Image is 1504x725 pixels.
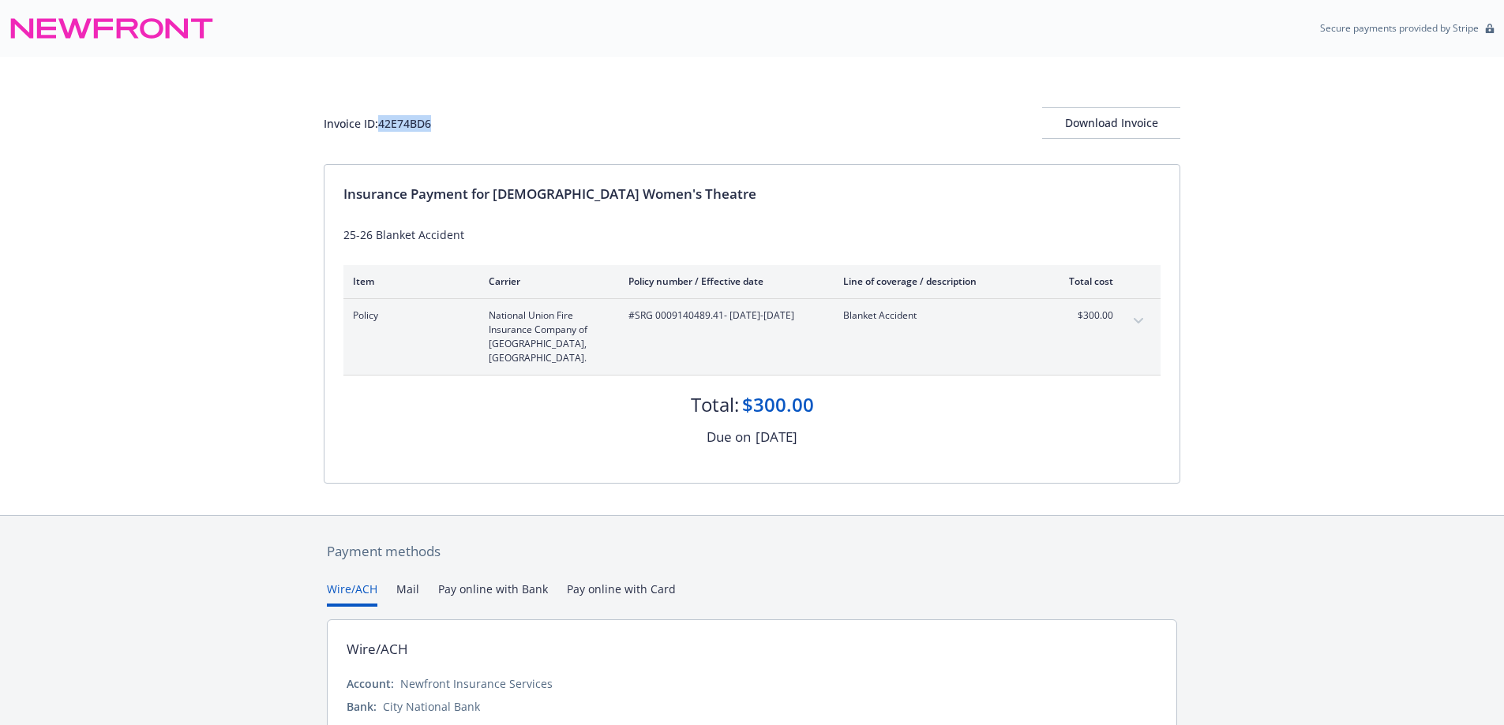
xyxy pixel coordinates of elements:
[1054,275,1113,288] div: Total cost
[756,427,797,447] div: [DATE]
[843,275,1029,288] div: Line of coverage / description
[691,391,739,418] div: Total:
[1042,107,1180,139] button: Download Invoice
[343,226,1161,243] div: 25-26 Blanket Accident
[489,275,603,288] div: Carrier
[1126,308,1151,334] button: expand content
[1054,308,1113,323] span: $300.00
[628,308,818,323] span: #SRG 0009140489.41 - [DATE]-[DATE]
[396,581,419,607] button: Mail
[438,581,548,607] button: Pay online with Bank
[489,308,603,365] span: National Union Fire Insurance Company of [GEOGRAPHIC_DATA], [GEOGRAPHIC_DATA].
[343,299,1161,375] div: PolicyNational Union Fire Insurance Company of [GEOGRAPHIC_DATA], [GEOGRAPHIC_DATA].#SRG 00091404...
[347,698,377,715] div: Bank:
[353,308,463,323] span: Policy
[843,308,1029,323] span: Blanket Accident
[628,275,818,288] div: Policy number / Effective date
[343,184,1161,204] div: Insurance Payment for [DEMOGRAPHIC_DATA] Women's Theatre
[567,581,676,607] button: Pay online with Card
[1320,21,1479,35] p: Secure payments provided by Stripe
[324,115,431,132] div: Invoice ID: 42E74BD6
[707,427,751,447] div: Due on
[347,675,394,692] div: Account:
[383,698,480,715] div: City National Bank
[347,639,408,660] div: Wire/ACH
[1042,108,1180,138] div: Download Invoice
[327,541,1177,562] div: Payment methods
[353,275,463,288] div: Item
[742,391,814,418] div: $300.00
[400,675,553,692] div: Newfront Insurance Services
[327,581,377,607] button: Wire/ACH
